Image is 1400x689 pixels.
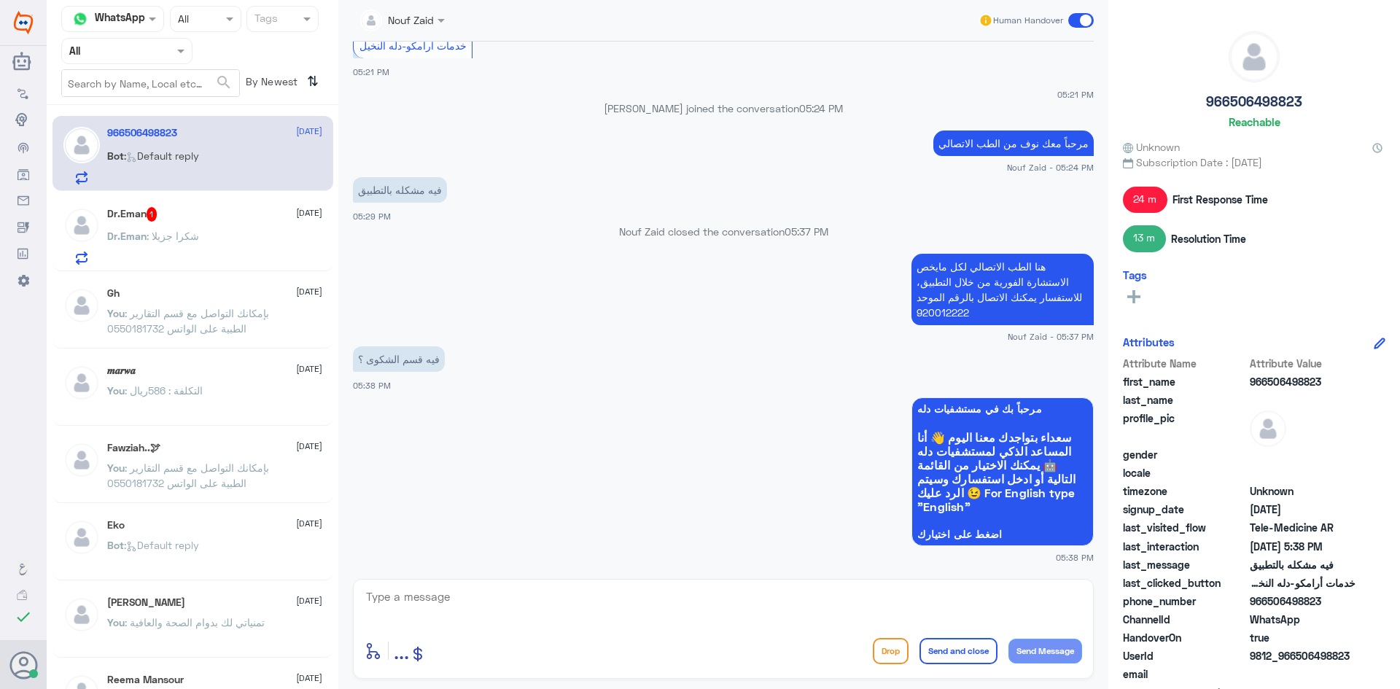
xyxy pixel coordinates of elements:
[1008,330,1094,343] span: Nouf Zaid - 05:37 PM
[917,403,1088,415] span: مرحباً بك في مستشفيات دله
[1250,575,1356,591] span: خدمات أرامكو-دله النخيل
[1123,539,1247,554] span: last_interaction
[296,285,322,298] span: [DATE]
[14,11,33,34] img: Widebot Logo
[296,440,322,453] span: [DATE]
[911,254,1094,325] p: 25/9/2025, 5:37 PM
[993,14,1063,27] span: Human Handover
[353,177,447,203] p: 25/9/2025, 5:29 PM
[9,651,37,679] button: Avatar
[147,230,199,242] span: : شكرا جزيلا
[215,74,233,91] span: search
[1123,630,1247,645] span: HandoverOn
[1250,502,1356,517] span: 2025-09-25T13:59:24.24Z
[107,462,125,474] span: You
[107,365,136,377] h5: 𝒎𝒂𝒓𝒘𝒂
[107,307,269,335] span: : بإمكانك التواصل مع قسم التقارير الطبية على الواتس 0550181732
[1250,648,1356,663] span: 9812_966506498823
[215,71,233,95] button: search
[107,616,125,628] span: You
[1056,551,1094,564] span: 05:38 PM
[125,616,265,628] span: : تمنياتي لك بدوام الصحة والعافية
[107,307,125,319] span: You
[296,672,322,685] span: [DATE]
[107,149,124,162] span: Bot
[394,634,409,667] button: ...
[353,346,445,372] p: 25/9/2025, 5:38 PM
[1123,575,1247,591] span: last_clicked_button
[252,10,278,29] div: Tags
[1123,356,1247,371] span: Attribute Name
[1250,410,1286,447] img: defaultAdmin.png
[1123,392,1247,408] span: last_name
[1123,648,1247,663] span: UserId
[1250,539,1356,554] span: 2025-09-25T14:38:48.2420357Z
[1250,447,1356,462] span: null
[63,519,100,556] img: defaultAdmin.png
[107,442,160,454] h5: Fawziah..🕊
[69,8,91,30] img: whatsapp.png
[307,69,319,93] i: ⇅
[394,637,409,663] span: ...
[1007,161,1094,174] span: Nouf Zaid - 05:24 PM
[63,207,100,244] img: defaultAdmin.png
[1250,593,1356,609] span: 966506498823
[107,519,125,532] h5: Eko
[147,207,157,222] span: 1
[1123,187,1167,213] span: 24 m
[1123,374,1247,389] span: first_name
[107,207,157,222] h5: Dr.Eman
[1123,139,1180,155] span: Unknown
[107,462,269,489] span: : بإمكانك التواصل مع قسم التقارير الطبية على الواتس 0550181732
[1123,502,1247,517] span: signup_date
[296,206,322,219] span: [DATE]
[1250,356,1356,371] span: Attribute Value
[296,517,322,530] span: [DATE]
[107,539,124,551] span: Bot
[1250,465,1356,480] span: null
[353,224,1094,239] p: Nouf Zaid closed the conversation
[107,287,120,300] h5: Gh
[1057,88,1094,101] span: 05:21 PM
[1250,483,1356,499] span: Unknown
[107,384,125,397] span: You
[1206,93,1302,110] h5: 966506498823
[1229,32,1279,82] img: defaultAdmin.png
[125,384,203,397] span: : التكلفة : 586ريال
[1229,115,1280,128] h6: Reachable
[1250,557,1356,572] span: فيه مشكله بالتطبيق
[15,608,32,626] i: check
[296,594,322,607] span: [DATE]
[62,70,239,96] input: Search by Name, Local etc…
[1171,231,1246,246] span: Resolution Time
[63,287,100,324] img: defaultAdmin.png
[1123,557,1247,572] span: last_message
[919,638,997,664] button: Send and close
[873,638,909,664] button: Drop
[63,442,100,478] img: defaultAdmin.png
[124,539,199,551] span: : Default reply
[1250,374,1356,389] span: 966506498823
[353,211,391,221] span: 05:29 PM
[1123,410,1247,444] span: profile_pic
[1123,483,1247,499] span: timezone
[1123,465,1247,480] span: locale
[107,596,185,609] h5: Mohammed ALRASHED
[1250,612,1356,627] span: 2
[1008,639,1082,663] button: Send Message
[353,67,389,77] span: 05:21 PM
[63,596,100,633] img: defaultAdmin.png
[353,101,1094,116] p: [PERSON_NAME] joined the conversation
[1123,335,1175,349] h6: Attributes
[107,674,184,686] h5: Reema Mansour
[933,131,1094,156] p: 25/9/2025, 5:24 PM
[359,39,467,52] span: خدمات أرامكو-دله النخيل
[1123,593,1247,609] span: phone_number
[107,230,147,242] span: Dr.Eman
[296,125,322,138] span: [DATE]
[1123,612,1247,627] span: ChannelId
[1250,520,1356,535] span: Tele-Medicine AR
[107,127,177,139] h5: 966506498823
[1123,666,1247,682] span: email
[1123,520,1247,535] span: last_visited_flow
